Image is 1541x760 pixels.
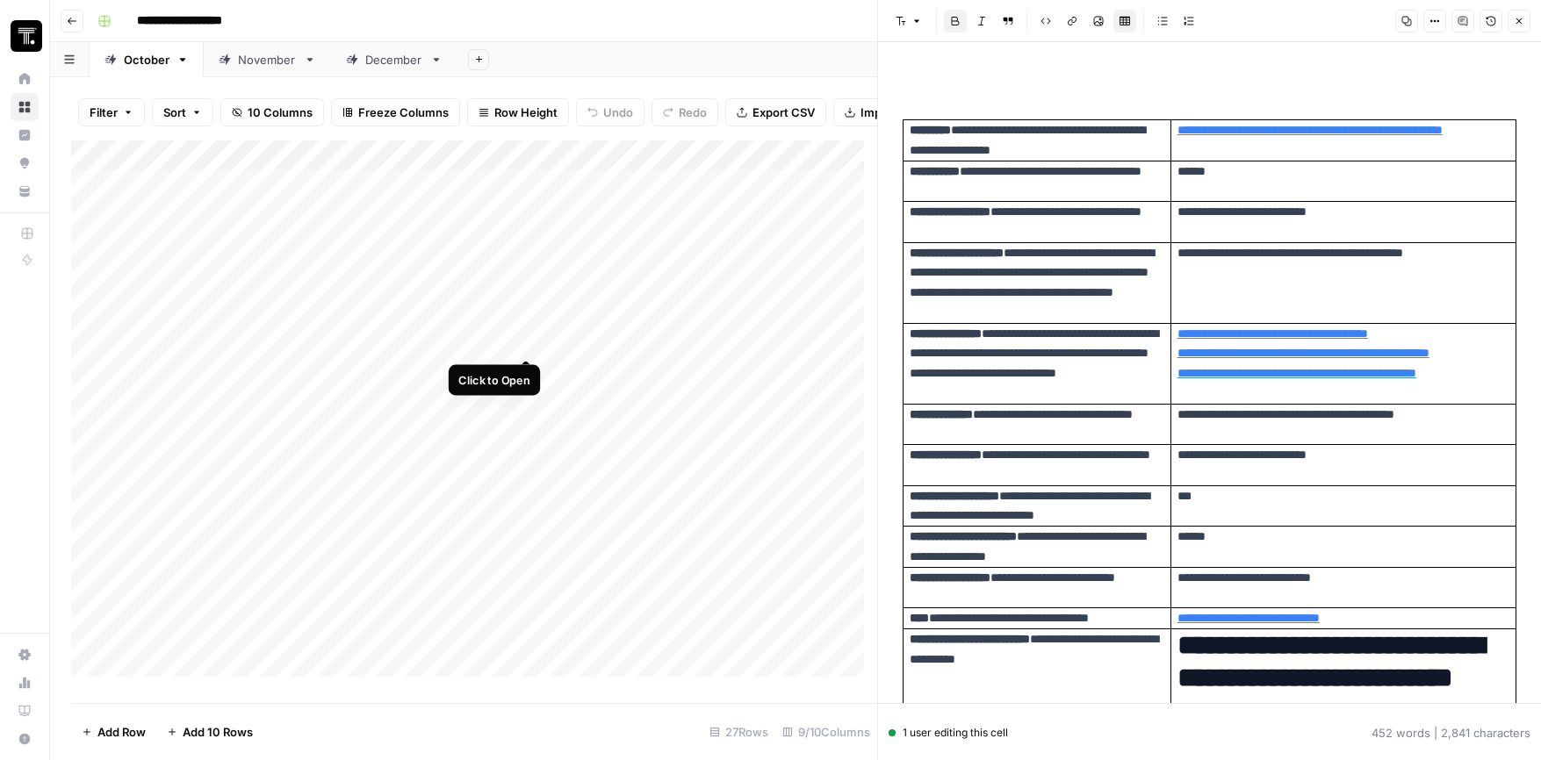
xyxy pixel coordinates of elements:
[71,718,156,746] button: Add Row
[458,371,529,388] div: Click to Open
[889,725,1008,741] div: 1 user editing this cell
[11,641,39,669] a: Settings
[220,98,324,126] button: 10 Columns
[163,104,186,121] span: Sort
[152,98,213,126] button: Sort
[331,98,460,126] button: Freeze Columns
[652,98,718,126] button: Redo
[752,104,815,121] span: Export CSV
[494,104,558,121] span: Row Height
[576,98,644,126] button: Undo
[725,98,826,126] button: Export CSV
[11,149,39,177] a: Opportunities
[204,42,331,77] a: November
[1372,724,1530,742] div: 452 words | 2,841 characters
[11,65,39,93] a: Home
[775,718,877,746] div: 9/10 Columns
[702,718,775,746] div: 27 Rows
[90,42,204,77] a: October
[11,177,39,205] a: Your Data
[11,121,39,149] a: Insights
[124,51,169,68] div: October
[11,725,39,753] button: Help + Support
[861,104,924,121] span: Import CSV
[156,718,263,746] button: Add 10 Rows
[90,104,118,121] span: Filter
[11,93,39,121] a: Browse
[97,723,146,741] span: Add Row
[467,98,569,126] button: Row Height
[331,42,457,77] a: December
[78,98,145,126] button: Filter
[358,104,449,121] span: Freeze Columns
[11,697,39,725] a: Learning Hub
[248,104,313,121] span: 10 Columns
[183,723,253,741] span: Add 10 Rows
[603,104,633,121] span: Undo
[11,14,39,58] button: Workspace: Thoughtspot
[679,104,707,121] span: Redo
[238,51,297,68] div: November
[11,669,39,697] a: Usage
[365,51,423,68] div: December
[833,98,935,126] button: Import CSV
[11,20,42,52] img: Thoughtspot Logo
